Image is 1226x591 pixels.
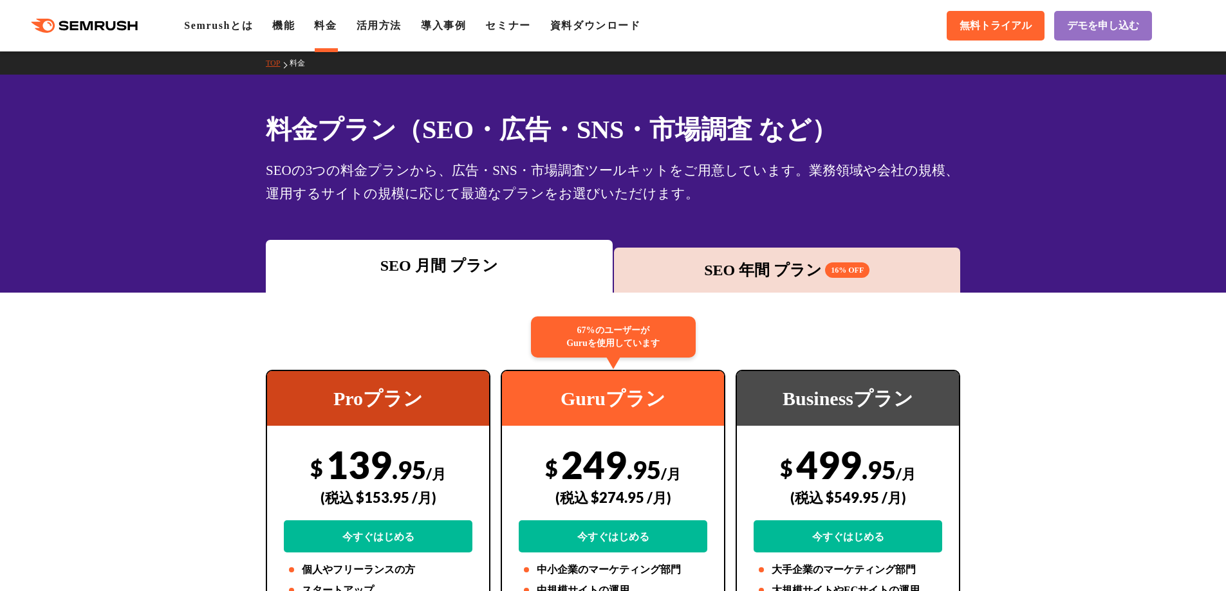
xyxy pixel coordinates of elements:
h1: 料金プラン（SEO・広告・SNS・市場調査 など） [266,111,960,149]
a: 機能 [272,20,295,31]
span: $ [780,455,793,481]
div: SEO 月間 プラン [272,254,606,277]
a: TOP [266,59,290,68]
span: 16% OFF [825,262,869,278]
span: /月 [661,465,681,482]
div: (税込 $153.95 /月) [284,475,472,520]
a: 今すぐはじめる [284,520,472,552]
a: 無料トライアル [947,11,1045,41]
div: (税込 $274.95 /月) [519,475,707,520]
div: Businessプラン [737,371,959,426]
a: 資料ダウンロード [550,20,641,31]
span: .95 [627,455,661,484]
span: /月 [896,465,916,482]
span: 無料トライアル [960,19,1032,33]
span: .95 [392,455,426,484]
a: 今すぐはじめる [519,520,707,552]
a: 導入事例 [421,20,466,31]
span: /月 [426,465,446,482]
a: 料金 [290,59,315,68]
a: 活用方法 [357,20,402,31]
div: (税込 $549.95 /月) [754,475,942,520]
div: SEO 年間 プラン [620,259,954,282]
li: 大手企業のマーケティング部門 [754,562,942,577]
span: .95 [862,455,896,484]
div: 139 [284,442,472,552]
div: Proプラン [267,371,489,426]
span: デモを申し込む [1067,19,1139,33]
div: 67%のユーザーが Guruを使用しています [531,316,696,358]
a: Semrushとは [184,20,253,31]
div: SEOの3つの料金プランから、広告・SNS・市場調査ツールキットをご用意しています。業務領域や会社の規模、運用するサイトの規模に応じて最適なプランをお選びいただけます。 [266,159,960,205]
div: 499 [754,442,942,552]
li: 個人やフリーランスの方 [284,562,472,577]
span: $ [545,455,558,481]
a: デモを申し込む [1054,11,1152,41]
span: $ [310,455,323,481]
a: 料金 [314,20,337,31]
a: セミナー [485,20,530,31]
div: 249 [519,442,707,552]
li: 中小企業のマーケティング部門 [519,562,707,577]
div: Guruプラン [502,371,724,426]
a: 今すぐはじめる [754,520,942,552]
